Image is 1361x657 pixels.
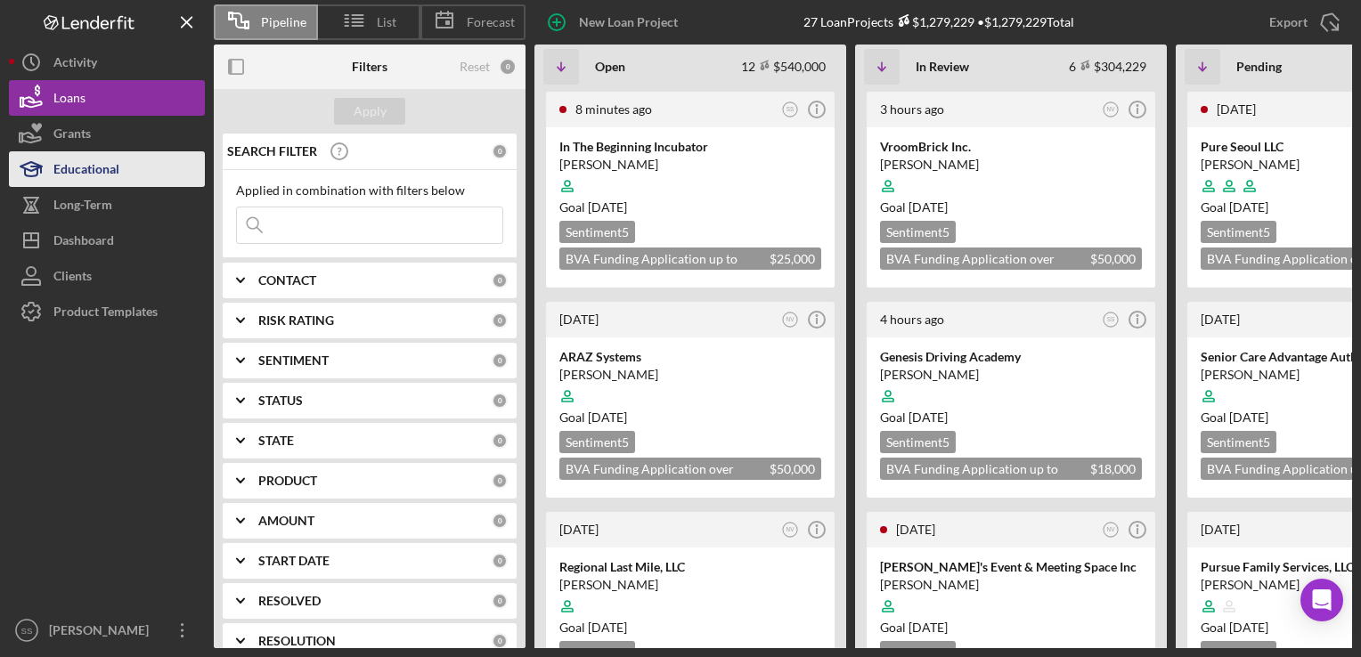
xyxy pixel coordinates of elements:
[559,247,821,270] div: BVA Funding Application up to $25,000
[492,353,508,369] div: 0
[1201,431,1276,453] div: Sentiment 5
[227,144,317,158] b: SEARCH FILTER
[559,221,635,243] div: Sentiment 5
[467,15,515,29] span: Forecast
[1201,199,1268,215] span: Goal
[786,106,795,112] text: SS
[334,98,405,125] button: Apply
[893,14,974,29] div: $1,279,229
[1201,522,1240,537] time: 2025-09-05 14:15
[352,60,387,74] b: Filters
[559,138,821,156] div: In The Beginning Incubator
[588,410,627,425] time: 12/10/2025
[377,15,396,29] span: List
[786,316,795,322] text: NV
[1107,526,1116,532] text: NV
[770,251,815,266] span: $25,000
[559,199,627,215] span: Goal
[9,258,205,294] button: Clients
[492,393,508,409] div: 0
[492,593,508,609] div: 0
[492,473,508,489] div: 0
[460,60,490,74] div: Reset
[559,312,599,327] time: 2025-09-11 19:28
[880,458,1142,480] div: BVA Funding Application up to $25,000
[543,299,837,500] a: [DATE]NVARAZ Systems[PERSON_NAME]Goal [DATE]Sentiment5BVA Funding Application over $25,000 $50,000
[880,247,1142,270] div: BVA Funding Application over $25,000
[880,199,948,215] span: Goal
[1229,620,1268,635] time: 09/02/2025
[1099,308,1123,332] button: SS
[499,58,517,76] div: 0
[864,299,1158,500] a: 4 hours agoSSGenesis Driving Academy[PERSON_NAME]Goal [DATE]Sentiment5BVA Funding Application up ...
[9,45,205,80] a: Activity
[534,4,696,40] button: New Loan Project
[258,393,303,408] b: STATUS
[1201,620,1268,635] span: Goal
[559,410,627,425] span: Goal
[492,143,508,159] div: 0
[9,116,205,151] button: Grants
[1090,461,1136,476] span: $18,000
[492,513,508,529] div: 0
[258,594,321,608] b: RESOLVED
[53,258,92,298] div: Clients
[258,514,314,528] b: AMOUNT
[1099,98,1123,122] button: NV
[595,60,625,74] b: Open
[53,187,112,227] div: Long-Term
[492,272,508,288] div: 0
[559,522,599,537] time: 2025-09-01 21:41
[559,576,821,594] div: [PERSON_NAME]
[354,98,387,125] div: Apply
[588,620,627,635] time: 10/26/2025
[9,187,205,223] button: Long-Term
[559,558,821,576] div: Regional Last Mile, LLC
[880,576,1142,594] div: [PERSON_NAME]
[778,308,803,332] button: NV
[1251,4,1352,40] button: Export
[1201,312,1240,327] time: 2025-09-08 16:42
[1069,59,1146,74] div: 6 $304,229
[258,474,317,488] b: PRODUCT
[258,273,316,288] b: CONTACT
[1229,410,1268,425] time: 11/04/2025
[492,553,508,569] div: 0
[559,458,821,480] div: BVA Funding Application over $25,000
[909,620,948,635] time: 05/07/2025
[559,156,821,174] div: [PERSON_NAME]
[492,633,508,649] div: 0
[9,151,205,187] button: Educational
[258,434,294,448] b: STATE
[236,183,503,198] div: Applied in combination with filters below
[559,366,821,384] div: [PERSON_NAME]
[9,294,205,329] button: Product Templates
[9,612,205,648] button: SS[PERSON_NAME] Santa [PERSON_NAME]
[575,101,652,117] time: 2025-09-15 17:19
[9,223,205,258] button: Dashboard
[1269,4,1308,40] div: Export
[1229,199,1268,215] time: 08/31/2025
[258,554,330,568] b: START DATE
[9,80,205,116] button: Loans
[880,366,1142,384] div: [PERSON_NAME]
[579,4,678,40] div: New Loan Project
[543,89,837,290] a: 8 minutes agoSSIn The Beginning Incubator[PERSON_NAME]Goal [DATE]Sentiment5BVA Funding Applicatio...
[53,223,114,263] div: Dashboard
[909,410,948,425] time: 11/12/2025
[916,60,969,74] b: In Review
[880,138,1142,156] div: VroomBrick Inc.
[1300,579,1343,621] div: Open Intercom Messenger
[559,431,635,453] div: Sentiment 5
[880,431,956,453] div: Sentiment 5
[880,221,956,243] div: Sentiment 5
[258,353,329,368] b: SENTIMENT
[258,313,334,328] b: RISK RATING
[1090,251,1136,266] span: $50,000
[588,199,627,215] time: 12/10/2025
